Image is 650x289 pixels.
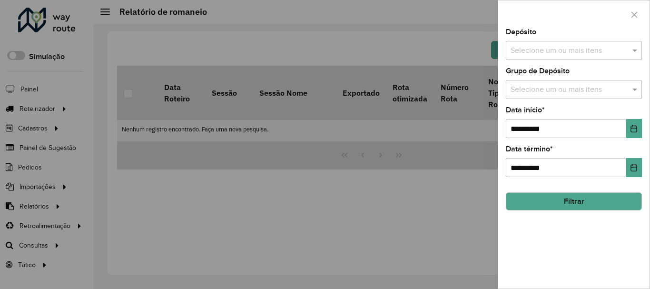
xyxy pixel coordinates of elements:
[506,192,642,210] button: Filtrar
[506,143,553,155] label: Data término
[506,104,545,116] label: Data início
[506,26,536,38] label: Depósito
[506,65,570,77] label: Grupo de Depósito
[626,119,642,138] button: Choose Date
[626,158,642,177] button: Choose Date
